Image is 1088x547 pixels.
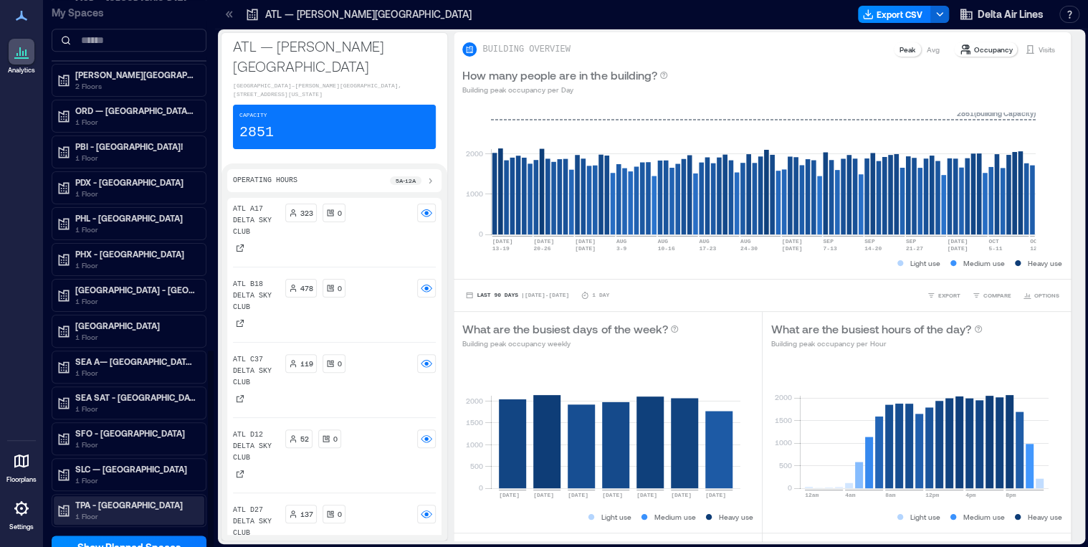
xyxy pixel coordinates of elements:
[534,245,551,252] text: 20-26
[470,462,483,470] tspan: 500
[75,439,196,450] p: 1 Floor
[52,6,206,20] p: My Spaces
[775,438,792,447] tspan: 1000
[963,511,1005,523] p: Medium use
[983,291,1011,300] span: COMPARE
[864,245,882,252] text: 14-20
[233,36,436,76] p: ATL — [PERSON_NAME][GEOGRAPHIC_DATA]
[75,356,196,367] p: SEA A— [GEOGRAPHIC_DATA]-[GEOGRAPHIC_DATA]
[75,295,196,307] p: 1 Floor
[671,492,692,498] text: [DATE]
[75,212,196,224] p: PHL - [GEOGRAPHIC_DATA]
[1039,44,1055,55] p: Visits
[616,238,627,244] text: AUG
[988,238,999,244] text: OCT
[658,245,675,252] text: 10-16
[1030,245,1047,252] text: 12-18
[719,511,753,523] p: Heavy use
[462,288,572,303] button: Last 90 Days |[DATE]-[DATE]
[338,207,342,219] p: 0
[239,123,274,143] p: 2851
[75,188,196,199] p: 1 Floor
[602,492,623,498] text: [DATE]
[75,510,196,522] p: 1 Floor
[906,238,917,244] text: SEP
[775,416,792,424] tspan: 1500
[300,282,313,294] p: 478
[906,245,923,252] text: 21-27
[462,67,657,84] p: How many people are in the building?
[6,475,37,484] p: Floorplans
[988,245,1002,252] text: 5-11
[233,204,280,238] p: ATL A17 Delta Sky Club
[75,141,196,152] p: PBI - [GEOGRAPHIC_DATA]!
[1034,291,1059,300] span: OPTIONS
[779,461,792,470] tspan: 500
[338,282,342,294] p: 0
[8,66,35,75] p: Analytics
[771,338,983,349] p: Building peak occupancy per Hour
[925,492,939,498] text: 12pm
[492,245,510,252] text: 13-19
[824,238,834,244] text: SEP
[233,82,436,99] p: [GEOGRAPHIC_DATA]–[PERSON_NAME][GEOGRAPHIC_DATA], [STREET_ADDRESS][US_STATE]
[805,492,819,498] text: 12am
[910,257,940,269] p: Light use
[658,238,669,244] text: AUG
[974,44,1013,55] p: Occupancy
[948,245,968,252] text: [DATE]
[654,511,696,523] p: Medium use
[699,245,716,252] text: 17-23
[1028,257,1062,269] p: Heavy use
[75,403,196,414] p: 1 Floor
[75,463,196,475] p: SLC — [GEOGRAPHIC_DATA]
[233,279,280,313] p: ATL B18 Delta Sky Club
[75,284,196,295] p: [GEOGRAPHIC_DATA] - [GEOGRAPHIC_DATA]
[75,224,196,235] p: 1 Floor
[233,354,280,389] p: ATL C37 Delta Sky Club
[75,367,196,379] p: 1 Floor
[479,483,483,492] tspan: 0
[300,207,313,219] p: 323
[955,3,1048,26] button: Delta Air Lines
[4,491,39,536] a: Settings
[466,189,483,198] tspan: 1000
[910,511,940,523] p: Light use
[963,257,1005,269] p: Medium use
[300,433,309,444] p: 52
[462,84,668,95] p: Building peak occupancy per Day
[233,505,280,539] p: ATL D27 Delta Sky Club
[899,44,915,55] p: Peak
[592,291,609,300] p: 1 Day
[1006,492,1016,498] text: 8pm
[265,7,472,22] p: ATL — [PERSON_NAME][GEOGRAPHIC_DATA]
[75,105,196,116] p: ORD — [GEOGRAPHIC_DATA][PERSON_NAME]
[636,492,657,498] text: [DATE]
[533,492,554,498] text: [DATE]
[396,176,416,185] p: 5a - 12a
[2,444,41,488] a: Floorplans
[75,176,196,188] p: PDX - [GEOGRAPHIC_DATA]
[699,238,710,244] text: AUG
[534,238,555,244] text: [DATE]
[75,260,196,271] p: 1 Floor
[482,44,570,55] p: BUILDING OVERVIEW
[75,116,196,128] p: 1 Floor
[338,358,342,369] p: 0
[75,248,196,260] p: PHX - [GEOGRAPHIC_DATA]
[233,429,280,464] p: ATL D12 Delta Sky Club
[75,331,196,343] p: 1 Floor
[782,245,803,252] text: [DATE]
[300,508,313,520] p: 137
[466,439,483,448] tspan: 1000
[978,7,1044,22] span: Delta Air Lines
[75,320,196,331] p: [GEOGRAPHIC_DATA]
[575,238,596,244] text: [DATE]
[824,245,837,252] text: 7-13
[568,492,588,498] text: [DATE]
[75,475,196,486] p: 1 Floor
[9,523,34,531] p: Settings
[948,238,968,244] text: [DATE]
[4,34,39,79] a: Analytics
[75,152,196,163] p: 1 Floor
